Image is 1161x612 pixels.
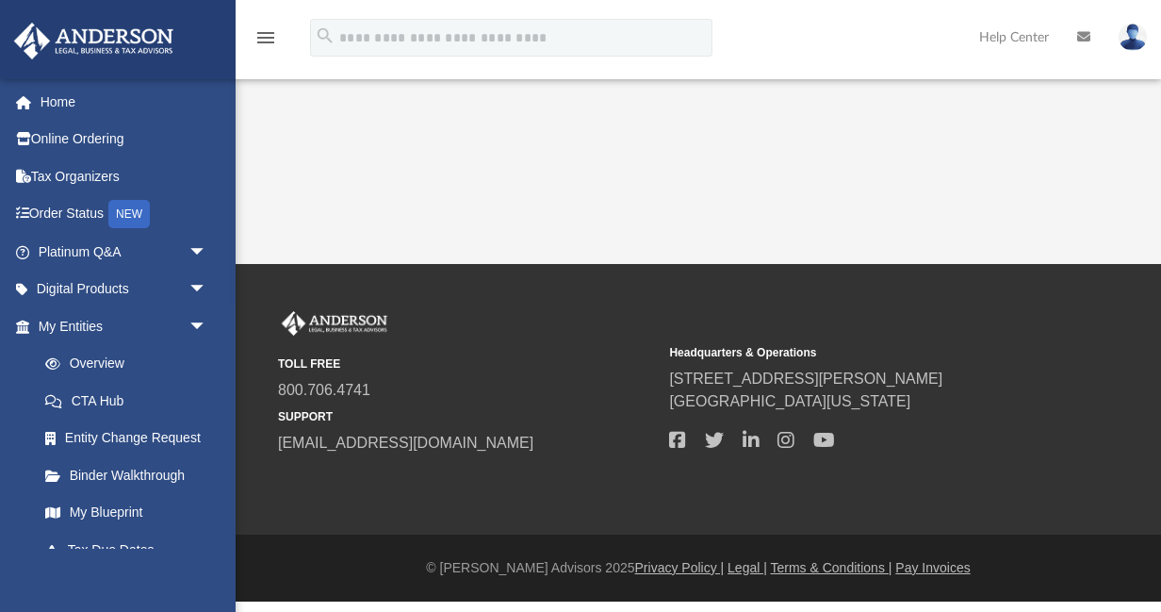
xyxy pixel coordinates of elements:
[254,26,277,49] i: menu
[236,558,1161,578] div: © [PERSON_NAME] Advisors 2025
[254,36,277,49] a: menu
[26,382,236,420] a: CTA Hub
[895,560,970,575] a: Pay Invoices
[26,345,236,383] a: Overview
[26,420,236,457] a: Entity Change Request
[315,25,335,46] i: search
[278,356,656,372] small: TOLL FREE
[13,195,236,234] a: Order StatusNEW
[8,23,179,59] img: Anderson Advisors Platinum Portal
[278,311,391,336] img: Anderson Advisors Platinum Portal
[1119,24,1147,51] img: User Pic
[278,382,370,398] a: 800.706.4741
[669,371,942,387] a: [STREET_ADDRESS][PERSON_NAME]
[635,560,725,575] a: Privacy Policy |
[108,200,150,228] div: NEW
[771,560,892,575] a: Terms & Conditions |
[13,157,236,195] a: Tax Organizers
[669,393,910,409] a: [GEOGRAPHIC_DATA][US_STATE]
[13,121,236,158] a: Online Ordering
[728,560,767,575] a: Legal |
[188,307,226,346] span: arrow_drop_down
[278,408,656,425] small: SUPPORT
[188,271,226,309] span: arrow_drop_down
[188,233,226,272] span: arrow_drop_down
[13,233,236,271] a: Platinum Q&Aarrow_drop_down
[26,531,236,569] a: Tax Due Dates
[13,83,236,121] a: Home
[13,271,236,308] a: Digital Productsarrow_drop_down
[26,494,226,532] a: My Blueprint
[669,344,1047,361] small: Headquarters & Operations
[13,307,236,345] a: My Entitiesarrow_drop_down
[26,456,236,494] a: Binder Walkthrough
[278,435,533,451] a: [EMAIL_ADDRESS][DOMAIN_NAME]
